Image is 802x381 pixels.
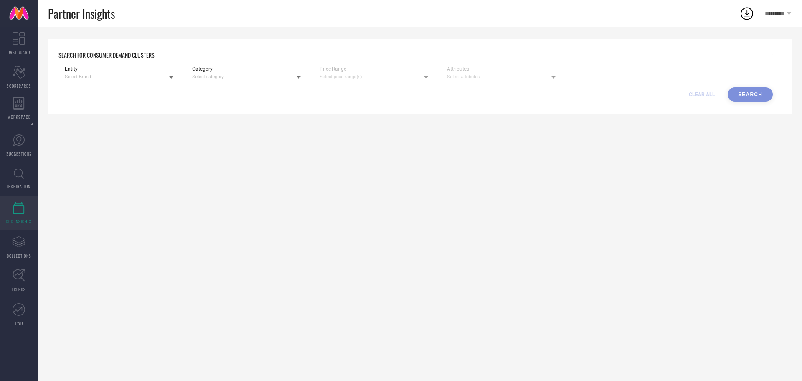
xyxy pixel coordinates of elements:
span: CLEAR ALL [689,92,715,97]
span: CDC INSIGHTS [6,218,32,225]
span: INSPIRATION [7,183,30,189]
span: SUGGESTIONS [6,151,32,157]
span: FWD [15,320,23,326]
span: WORKSPACE [8,114,30,120]
div: Open download list [739,6,754,21]
span: SCORECARDS [7,83,31,89]
span: Entity [65,66,173,72]
span: DASHBOARD [8,49,30,55]
span: TRENDS [12,286,26,292]
input: Select Brand [65,72,173,81]
span: Attributes [447,66,556,72]
span: Category [192,66,301,72]
span: Price Range [320,66,428,72]
span: COLLECTIONS [7,253,31,259]
span: Partner Insights [48,5,115,22]
span: SEARCH FOR CONSUMER DEMAND CLUSTERS [58,51,155,59]
input: Select category [192,72,301,81]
